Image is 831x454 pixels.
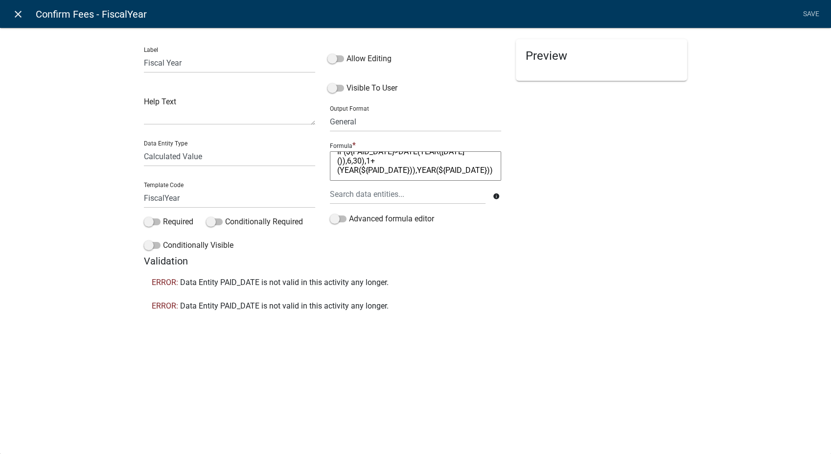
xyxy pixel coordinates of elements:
[330,213,434,225] label: Advanced formula editor
[180,279,389,287] span: Data Entity PAID_DATE is not valid in this activity any longer.
[493,193,500,200] i: info
[144,216,193,228] label: Required
[526,49,677,63] h5: Preview
[36,4,147,24] span: Confirm Fees - FiscalYear
[12,8,24,20] i: close
[799,5,823,24] a: Save
[152,279,178,287] span: ERROR:
[327,82,397,94] label: Visible To User
[180,302,389,310] span: Data Entity PAID_DATE is not valid in this activity any longer.
[330,143,352,149] p: Formula
[206,216,303,228] label: Conditionally Required
[144,255,687,267] h5: Validation
[152,302,178,310] span: ERROR:
[327,53,392,65] label: Allow Editing
[144,239,233,251] label: Conditionally Visible
[330,184,485,204] input: Search data entities...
